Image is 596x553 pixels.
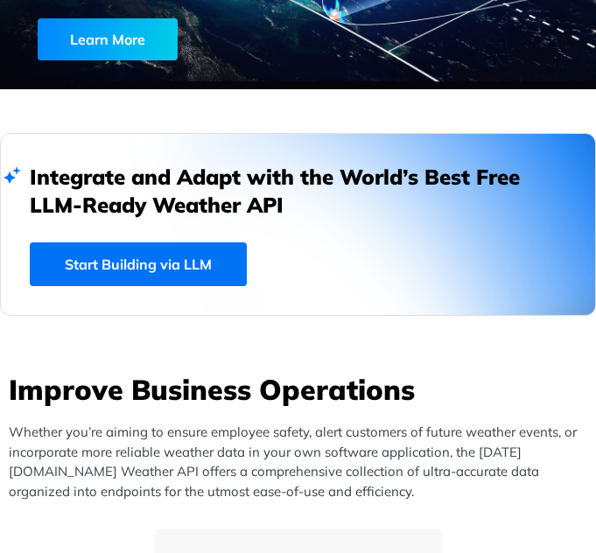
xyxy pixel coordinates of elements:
a: Start Building via LLM [30,242,247,286]
a: Learn More [38,18,261,60]
h3: Improve Business Operations [9,370,596,409]
p: Whether you’re aiming to ensure employee safety, alert customers of future weather events, or inc... [9,423,596,501]
h2: Integrate and Adapt with the World’s Best Free LLM-Ready Weather API [30,163,546,219]
div: Learn More [38,18,178,60]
